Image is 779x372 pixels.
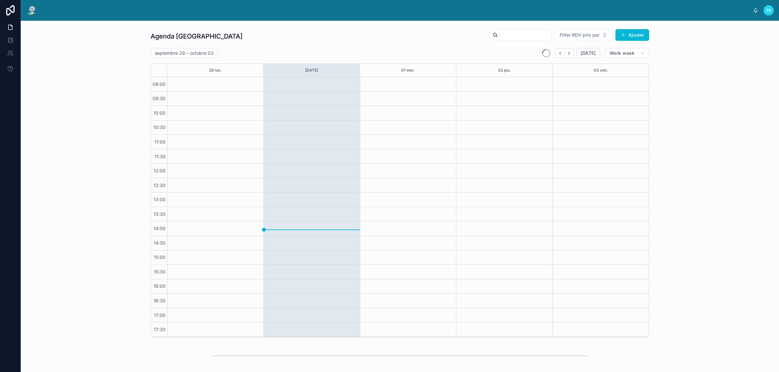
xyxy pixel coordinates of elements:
h2: septembre 29 – octobre 03 [155,50,214,56]
span: 17:30 [152,327,167,332]
span: 11:00 [153,139,167,145]
span: 13:00 [152,197,167,202]
span: 15:30 [152,269,167,274]
button: 03 ven. [594,64,608,77]
span: 12:00 [152,168,167,173]
div: scrollable content [43,9,753,12]
img: App logo [26,5,38,16]
span: 09:00 [151,81,167,87]
button: [DATE] [305,64,318,77]
span: 11:30 [153,154,167,159]
span: Filter RDV pris par [560,32,600,38]
span: 14:00 [152,226,167,231]
span: 16:00 [152,283,167,289]
button: Next [565,48,574,58]
button: Ajouter [615,29,649,41]
button: Back [555,48,565,58]
span: 10:00 [152,110,167,116]
button: Select Button [554,29,613,41]
span: 15:00 [152,254,167,260]
button: 02 jeu. [498,64,511,77]
button: 01 mer. [401,64,415,77]
span: 14:30 [152,240,167,246]
span: Work week [610,50,635,56]
button: [DATE] [576,48,600,58]
span: 12:30 [152,182,167,188]
button: Work week [605,48,649,58]
h1: Agenda [GEOGRAPHIC_DATA] [151,32,242,41]
span: 09:30 [151,96,167,101]
span: [DATE] [581,50,596,56]
span: 17:00 [152,312,167,318]
span: 13:30 [152,211,167,217]
span: 16:30 [152,298,167,303]
span: 10:30 [152,124,167,130]
button: 29 lun. [209,64,222,77]
span: ER [766,8,771,13]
